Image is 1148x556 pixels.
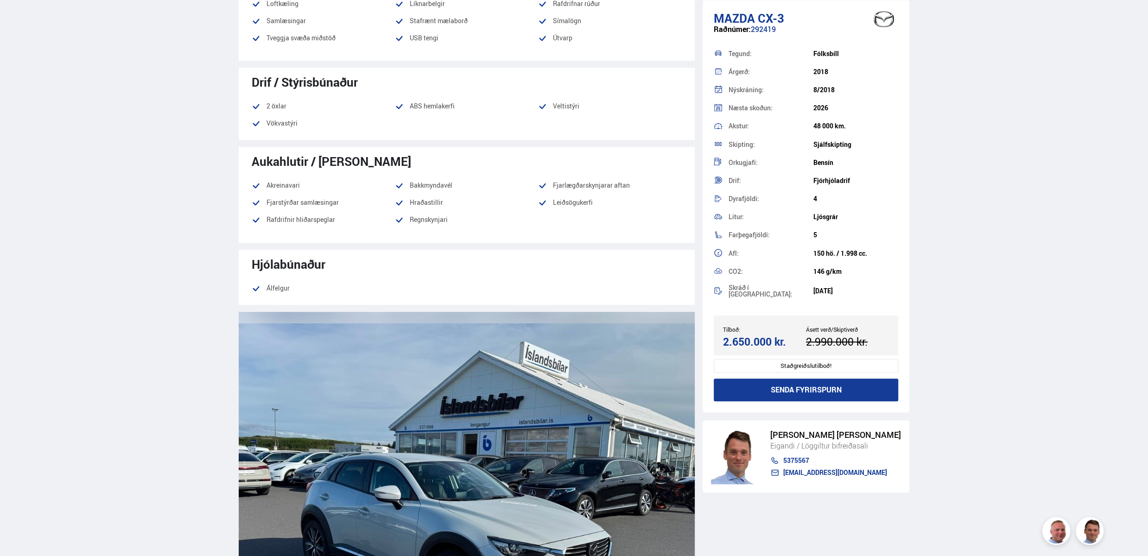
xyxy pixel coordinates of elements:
li: Útvarp [538,32,681,50]
img: FbJEzSuNWCJXmdc-.webp [1077,518,1105,546]
li: Stafrænt mælaborð [395,15,538,26]
div: Nýskráning: [729,87,813,93]
span: CX-3 [758,10,784,26]
li: ABS hemlakerfi [395,101,538,112]
div: Afl: [729,250,813,257]
div: 48 000 km. [813,122,898,130]
div: Bensín [813,159,898,166]
div: Drif / Stýrisbúnaður [252,75,682,89]
div: Skráð í [GEOGRAPHIC_DATA]: [729,284,813,297]
div: CO2: [729,268,813,275]
div: 150 hö. / 1.998 cc. [813,250,898,257]
div: 2.990.000 kr. [806,335,886,348]
li: Álfelgur [252,283,395,294]
div: Aukahlutir / [PERSON_NAME] [252,154,682,168]
div: 146 g/km [813,268,898,275]
div: 292419 [714,25,899,43]
li: Hraðastillir [395,197,538,208]
div: Orkugjafi: [729,159,813,166]
div: Árgerð: [729,69,813,75]
li: Fjarlægðarskynjarar aftan [538,180,681,191]
li: Akreinavari [252,180,395,191]
div: Drif: [729,177,813,184]
div: [DATE] [813,287,898,295]
li: 2 öxlar [252,101,395,112]
li: Samlæsingar [252,15,395,26]
li: USB tengi [395,32,538,44]
div: Ásett verð/Skiptiverð [806,326,889,333]
div: 5 [813,231,898,239]
div: Hjólabúnaður [252,257,682,271]
div: [PERSON_NAME] [PERSON_NAME] [770,430,901,440]
div: Sjálfskipting [813,141,898,148]
li: Vökvastýri [252,118,395,129]
a: [EMAIL_ADDRESS][DOMAIN_NAME] [770,469,901,476]
div: Farþegafjöldi: [729,232,813,238]
li: Leiðsögukerfi [538,197,681,208]
button: Senda fyrirspurn [714,379,899,401]
li: Rafdrifnir hliðarspeglar [252,214,395,225]
div: Tilboð: [723,326,806,333]
div: Akstur: [729,123,813,129]
div: Dyrafjöldi: [729,196,813,202]
div: 2026 [813,104,898,112]
div: Staðgreiðslutilboð! [714,359,899,373]
li: Bakkmyndavél [395,180,538,191]
img: siFngHWaQ9KaOqBr.png [1044,518,1072,546]
div: Fjórhjóladrif [813,177,898,184]
span: Raðnúmer: [714,24,751,34]
li: Tveggja svæða miðstöð [252,32,395,44]
div: 8/2018 [813,86,898,94]
div: 4 [813,195,898,202]
li: Veltistýri [538,101,681,112]
img: brand logo [865,5,902,33]
div: 2.650.000 kr. [723,335,803,348]
span: Mazda [714,10,755,26]
div: Næsta skoðun: [729,105,813,111]
li: Fjarstýrðar samlæsingar [252,197,395,208]
div: Ljósgrár [813,213,898,221]
div: Fólksbíll [813,50,898,57]
button: Opna LiveChat spjallviðmót [7,4,35,32]
img: FbJEzSuNWCJXmdc-.webp [711,429,761,484]
div: Litur: [729,214,813,220]
a: 5375567 [770,457,901,464]
div: Eigandi / Löggiltur bifreiðasali [770,440,901,452]
div: Skipting: [729,141,813,148]
div: 2018 [813,68,898,76]
div: Tegund: [729,51,813,57]
li: Regnskynjari [395,214,538,231]
li: Símalögn [538,15,681,26]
